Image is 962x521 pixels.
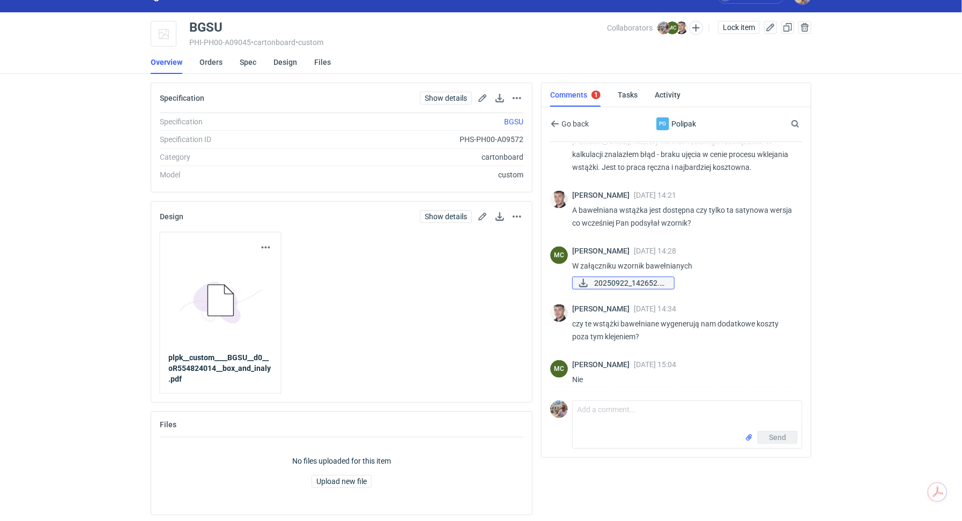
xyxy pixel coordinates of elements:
a: Design [273,50,297,74]
button: Download specification [493,92,506,105]
span: Go back [559,120,589,128]
a: Show details [420,92,472,105]
a: Tasks [618,83,638,107]
span: [DATE] 14:21 [634,191,676,199]
button: Edit collaborators [689,21,703,35]
span: Collaborators [608,24,653,32]
button: Edit item [764,21,777,34]
img: Maciej Sikora [675,21,688,34]
figcaption: Po [656,117,669,130]
a: Overview [151,50,182,74]
span: [PERSON_NAME] [572,304,634,313]
div: Marcin Czarnecki [550,247,568,264]
a: BGSU [504,117,523,126]
button: Edit spec [476,92,489,105]
button: Actions [510,210,523,223]
h2: Files [160,420,176,429]
button: Send [758,431,797,444]
p: No files uploaded for this item [292,456,391,466]
img: Michał Palasek [657,21,670,34]
figcaption: MC [550,360,568,378]
div: 1 [594,91,598,99]
button: Download design [493,210,506,223]
a: 20250922_142652.jpg [572,277,675,289]
span: [DATE] 15:04 [634,360,676,369]
div: Model [160,169,305,180]
p: [PERSON_NAME], niestety nie mam żadnego rozwiązania. W kalkulacji znalazłem błąd - braku ujęcia w... [572,135,794,174]
span: Upload new file [316,478,367,485]
div: PHI-PH00-A09045 [189,38,608,47]
span: • cartonboard [251,38,295,47]
button: Duplicate Item [781,21,794,34]
button: Actions [260,241,272,254]
p: Nie [572,373,794,386]
span: Send [769,434,786,441]
div: Marcin Czarnecki [550,360,568,378]
span: Lock item [723,24,755,31]
h2: Specification [160,94,204,102]
img: Maciej Sikora [550,304,568,322]
div: Category [160,152,305,162]
div: Specification [160,116,305,127]
h2: Design [160,212,183,221]
div: Specification ID [160,134,305,145]
span: • custom [295,38,323,47]
p: A bawełniana wstążka jest dostępna czy tylko ta satynowa wersja co wcześniej Pan podsyłał wzornik? [572,204,794,229]
p: W załączniku wzornik bawełnianych [572,259,794,272]
span: [DATE] 14:34 [634,304,676,313]
a: Activity [655,83,680,107]
a: Show details [420,210,472,223]
div: BGSU [189,21,223,34]
div: custom [305,169,523,180]
strong: plpk__custom____BGSU__d0__oR554824014__box_and_inaly.pdf [169,354,271,384]
a: Spec [240,50,256,74]
div: Polipak [624,117,729,130]
figcaption: MC [666,21,679,34]
a: Orders [199,50,223,74]
button: Upload new file [312,475,372,488]
span: [DATE] 14:28 [634,247,676,255]
img: Maciej Sikora [550,191,568,209]
div: Polipak [656,117,669,130]
div: cartonboard [305,152,523,162]
figcaption: MC [550,247,568,264]
a: Files [314,50,331,74]
button: Delete item [798,21,811,34]
a: Comments1 [550,83,601,107]
button: Actions [510,92,523,105]
span: [PERSON_NAME] [572,360,634,369]
a: plpk__custom____BGSU__d0__oR554824014__box_and_inaly.pdf [169,353,272,385]
span: [PERSON_NAME] [572,247,634,255]
div: PHS-PH00-A09572 [305,134,523,145]
span: [PERSON_NAME] [572,191,634,199]
p: czy te wstążki bawełniane wygenerują nam dodatkowe koszty poza tym klejeniem? [572,317,794,343]
input: Search [789,117,823,130]
img: Michał Palasek [550,400,568,418]
button: Go back [550,117,589,130]
span: 20250922_142652.jpg [594,277,665,289]
button: Lock item [718,21,760,34]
